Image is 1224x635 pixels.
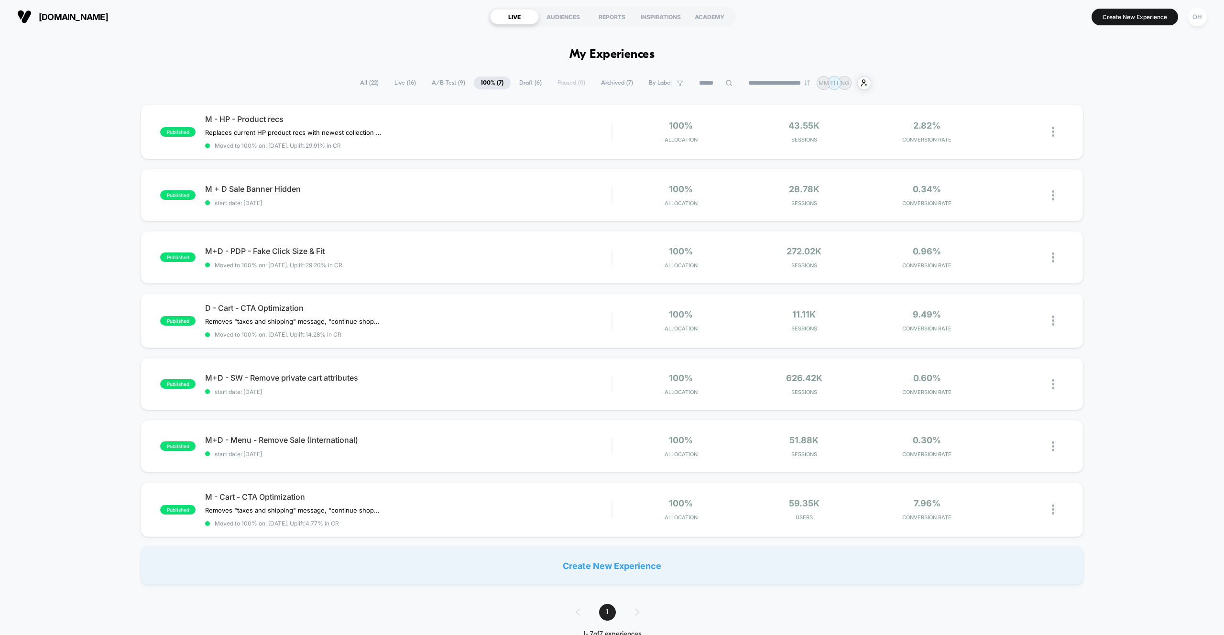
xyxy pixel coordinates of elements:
span: published [160,441,196,451]
img: close [1052,252,1054,263]
div: INSPIRATIONS [636,9,685,24]
span: Moved to 100% on: [DATE] . Uplift: 29.20% in CR [215,262,342,269]
div: Create New Experience [141,547,1083,585]
span: Moved to 100% on: [DATE] . Uplift: 29.91% in CR [215,142,341,149]
span: All ( 22 ) [353,77,386,89]
span: 100% [669,184,693,194]
span: Sessions [745,451,863,458]
span: 100% [669,246,693,256]
span: CONVERSION RATE [868,136,986,143]
span: A/B Test ( 9 ) [425,77,472,89]
span: 0.30% [913,435,941,445]
button: Create New Experience [1092,9,1178,25]
span: 2.82% [913,120,940,131]
span: Moved to 100% on: [DATE] . Uplift: 4.77% in CR [215,520,339,527]
span: 1 [599,604,616,621]
span: published [160,252,196,262]
span: CONVERSION RATE [868,451,986,458]
img: close [1052,316,1054,326]
span: Live ( 16 ) [387,77,423,89]
span: start date: [DATE] [205,450,612,458]
span: published [160,190,196,200]
span: start date: [DATE] [205,199,612,207]
span: Removes "taxes and shipping" message, "continue shopping" CTA, and "free US shipping on orders ov... [205,317,382,325]
span: Allocation [665,200,698,207]
span: CONVERSION RATE [868,200,986,207]
span: 7.96% [914,498,940,508]
p: NG [841,79,849,87]
span: Sessions [745,136,863,143]
span: 100% [669,373,693,383]
img: close [1052,190,1054,200]
span: M - HP - Product recs [205,114,612,124]
span: 11.11k [792,309,816,319]
span: published [160,316,196,326]
img: close [1052,379,1054,389]
span: Moved to 100% on: [DATE] . Uplift: 14.28% in CR [215,331,341,338]
span: CONVERSION RATE [868,262,986,269]
span: 43.55k [788,120,820,131]
span: Sessions [745,200,863,207]
p: MM [819,79,829,87]
span: 51.88k [789,435,819,445]
span: Sessions [745,262,863,269]
span: 626.42k [786,373,822,383]
img: close [1052,504,1054,515]
span: Allocation [665,389,698,395]
span: Removes "taxes and shipping" message, "continue shopping" CTA, and "free US shipping on orders ov... [205,506,382,514]
span: 59.35k [789,498,820,508]
span: CONVERSION RATE [868,325,986,332]
span: M - Cart - CTA Optimization [205,492,612,502]
span: Allocation [665,136,698,143]
span: Users [745,514,863,521]
button: OH [1185,7,1210,27]
span: 100% [669,498,693,508]
span: published [160,505,196,515]
span: 28.78k [789,184,820,194]
img: Visually logo [17,10,32,24]
span: 0.60% [913,373,941,383]
span: 0.96% [913,246,941,256]
span: M + D Sale Banner Hidden [205,184,612,194]
span: By Label [649,79,672,87]
span: 272.02k [787,246,821,256]
span: published [160,379,196,389]
span: 9.49% [913,309,941,319]
div: LIVE [490,9,539,24]
span: Allocation [665,451,698,458]
div: AUDIENCES [539,9,588,24]
button: [DOMAIN_NAME] [14,9,111,24]
span: M+D - SW - Remove private cart attributes [205,373,612,383]
span: Allocation [665,514,698,521]
span: Allocation [665,325,698,332]
span: M+D - Menu - Remove Sale (International) [205,435,612,445]
span: 100% ( 7 ) [474,77,511,89]
span: M+D - PDP - Fake Click Size & Fit [205,246,612,256]
span: 100% [669,309,693,319]
p: TH [830,79,838,87]
span: Draft ( 6 ) [512,77,549,89]
div: ACADEMY [685,9,734,24]
span: CONVERSION RATE [868,389,986,395]
span: Sessions [745,325,863,332]
span: [DOMAIN_NAME] [39,12,108,22]
img: close [1052,441,1054,451]
span: 0.34% [913,184,941,194]
h1: My Experiences [569,48,655,62]
span: published [160,127,196,137]
span: 100% [669,120,693,131]
span: Allocation [665,262,698,269]
span: Sessions [745,389,863,395]
span: 100% [669,435,693,445]
span: Replaces current HP product recs with newest collection (pre fall 2025) [205,129,382,136]
span: CONVERSION RATE [868,514,986,521]
span: start date: [DATE] [205,388,612,395]
img: end [804,80,810,86]
div: REPORTS [588,9,636,24]
span: Archived ( 7 ) [594,77,640,89]
img: close [1052,127,1054,137]
span: D - Cart - CTA Optimization [205,303,612,313]
div: OH [1188,8,1207,26]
